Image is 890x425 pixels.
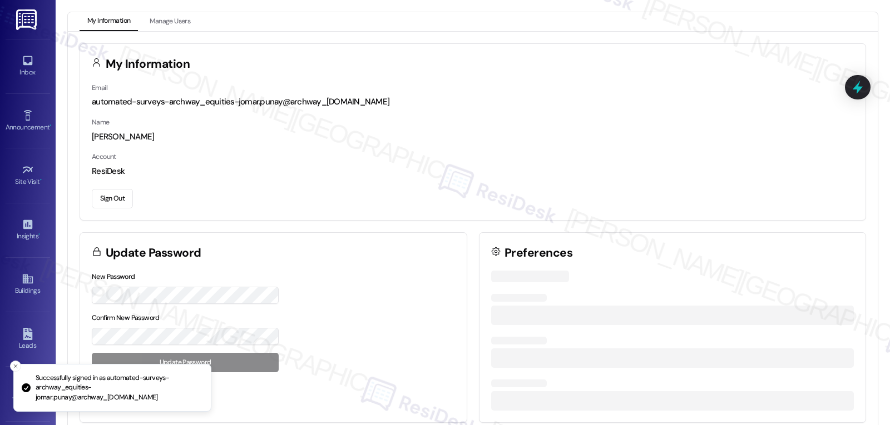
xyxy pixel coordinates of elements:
[92,131,854,143] div: [PERSON_NAME]
[92,118,110,127] label: Name
[6,324,50,354] a: Leads
[106,58,190,70] h3: My Information
[92,272,135,281] label: New Password
[92,83,107,92] label: Email
[6,215,50,245] a: Insights •
[92,189,133,208] button: Sign Out
[36,373,202,403] p: Successfully signed in as automated-surveys-archway_equities-jomar.punay@archway_[DOMAIN_NAME]
[6,379,50,409] a: Templates •
[38,231,40,238] span: •
[40,176,42,184] span: •
[92,96,854,108] div: automated-surveys-archway_equities-jomar.punay@archway_[DOMAIN_NAME]
[92,166,854,177] div: ResiDesk
[92,313,160,322] label: Confirm New Password
[10,361,21,372] button: Close toast
[106,247,201,259] h3: Update Password
[92,152,116,161] label: Account
[142,12,198,31] button: Manage Users
[16,9,39,30] img: ResiDesk Logo
[80,12,138,31] button: My Information
[505,247,572,259] h3: Preferences
[6,161,50,191] a: Site Visit •
[50,122,51,129] span: •
[6,269,50,299] a: Buildings
[6,51,50,81] a: Inbox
